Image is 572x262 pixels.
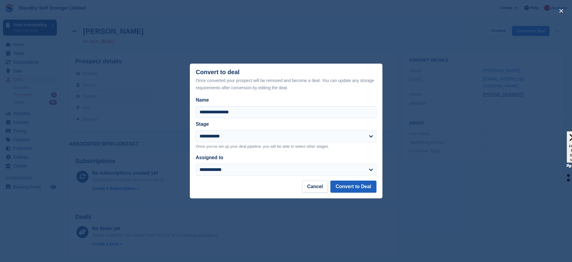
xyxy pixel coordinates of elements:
label: Assigned to [196,155,224,160]
div: Once converted your prospect will be removed and become a deal. You can update any storage requir... [196,77,376,91]
button: close [556,6,566,16]
p: Once you've set up your deal pipeline, you will be able to select other stages. [196,144,376,150]
div: Convert to deal [196,69,376,91]
button: Cancel [302,181,328,193]
label: Name [196,96,376,104]
label: Stage [196,122,209,127]
button: Convert to Deal [330,181,376,193]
